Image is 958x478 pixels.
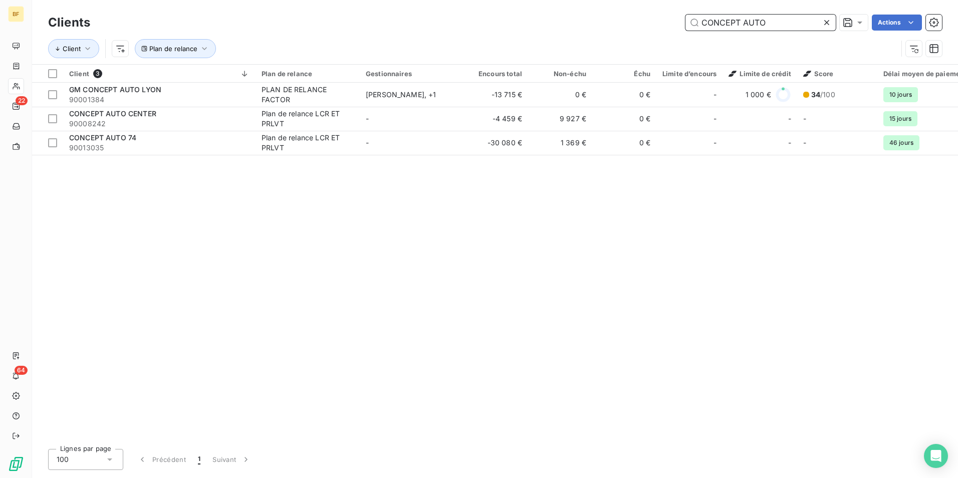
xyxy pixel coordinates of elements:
[131,449,192,470] button: Précédent
[16,96,28,105] span: 22
[883,111,917,126] span: 15 jours
[924,444,948,468] div: Open Intercom Messenger
[8,98,24,114] a: 22
[788,114,791,124] span: -
[470,70,522,78] div: Encours total
[788,138,791,148] span: -
[8,456,24,472] img: Logo LeanPay
[803,138,806,147] span: -
[48,14,90,32] h3: Clients
[69,70,89,78] span: Client
[592,131,656,155] td: 0 €
[15,366,28,375] span: 64
[528,107,592,131] td: 9 927 €
[685,15,836,31] input: Rechercher
[69,119,250,129] span: 90008242
[262,70,354,78] div: Plan de relance
[366,138,369,147] span: -
[872,15,922,31] button: Actions
[746,90,771,100] span: 1 000 €
[93,69,102,78] span: 3
[528,83,592,107] td: 0 €
[883,87,918,102] span: 10 jours
[366,114,369,123] span: -
[262,133,354,153] div: Plan de relance LCR ET PRLVT
[592,107,656,131] td: 0 €
[366,70,458,78] div: Gestionnaires
[729,70,791,78] span: Limite de crédit
[883,135,919,150] span: 46 jours
[534,70,586,78] div: Non-échu
[206,449,257,470] button: Suivant
[464,83,528,107] td: -13 715 €
[464,107,528,131] td: -4 459 €
[69,143,250,153] span: 90013035
[262,85,354,105] div: PLAN DE RELANCE FACTOR
[69,133,136,142] span: CONCEPT AUTO 74
[592,83,656,107] td: 0 €
[803,70,834,78] span: Score
[48,39,99,58] button: Client
[811,90,835,100] span: /100
[192,449,206,470] button: 1
[57,454,69,464] span: 100
[662,70,716,78] div: Limite d’encours
[528,131,592,155] td: 1 369 €
[69,109,156,118] span: CONCEPT AUTO CENTER
[198,454,200,464] span: 1
[135,39,216,58] button: Plan de relance
[713,90,716,100] span: -
[69,85,161,94] span: GM CONCEPT AUTO LYON
[149,45,197,53] span: Plan de relance
[803,114,806,123] span: -
[63,45,81,53] span: Client
[811,90,820,99] span: 34
[366,90,458,100] div: [PERSON_NAME] , + 1
[262,109,354,129] div: Plan de relance LCR ET PRLVT
[598,70,650,78] div: Échu
[713,114,716,124] span: -
[69,95,250,105] span: 90001384
[464,131,528,155] td: -30 080 €
[8,6,24,22] div: BF
[713,138,716,148] span: -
